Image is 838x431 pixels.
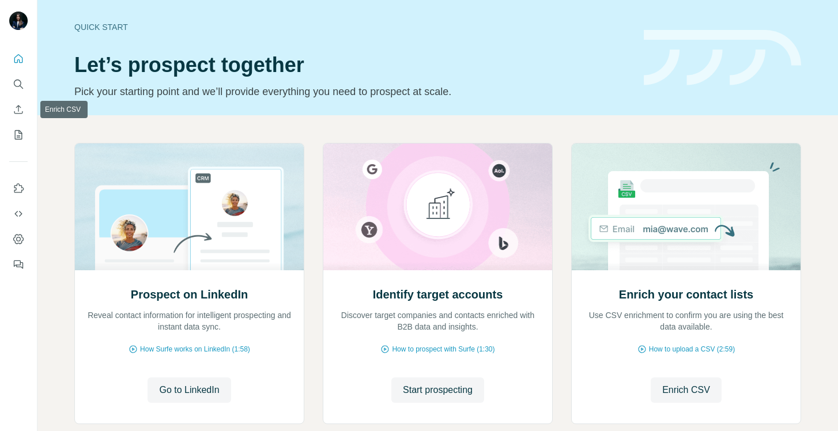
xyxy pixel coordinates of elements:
button: Enrich CSV [651,377,722,403]
span: Go to LinkedIn [159,383,219,397]
button: Dashboard [9,229,28,249]
img: Identify target accounts [323,143,553,270]
button: Use Surfe API [9,203,28,224]
p: Reveal contact information for intelligent prospecting and instant data sync. [86,309,292,332]
h1: Let’s prospect together [74,54,630,77]
button: Go to LinkedIn [148,377,231,403]
img: banner [644,30,801,86]
button: Use Surfe on LinkedIn [9,178,28,199]
button: Start prospecting [391,377,484,403]
div: Quick start [74,21,630,33]
span: How to prospect with Surfe (1:30) [392,344,495,354]
h2: Enrich your contact lists [619,286,753,303]
button: Search [9,74,28,94]
span: How to upload a CSV (2:59) [649,344,735,354]
img: Enrich your contact lists [571,143,801,270]
h2: Prospect on LinkedIn [131,286,248,303]
span: How Surfe works on LinkedIn (1:58) [140,344,250,354]
button: My lists [9,124,28,145]
p: Pick your starting point and we’ll provide everything you need to prospect at scale. [74,84,630,100]
button: Enrich CSV [9,99,28,120]
img: Avatar [9,12,28,30]
p: Use CSV enrichment to confirm you are using the best data available. [583,309,789,332]
button: Feedback [9,254,28,275]
span: Enrich CSV [662,383,710,397]
button: Quick start [9,48,28,69]
img: Prospect on LinkedIn [74,143,304,270]
span: Start prospecting [403,383,473,397]
h2: Identify target accounts [373,286,503,303]
p: Discover target companies and contacts enriched with B2B data and insights. [335,309,541,332]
